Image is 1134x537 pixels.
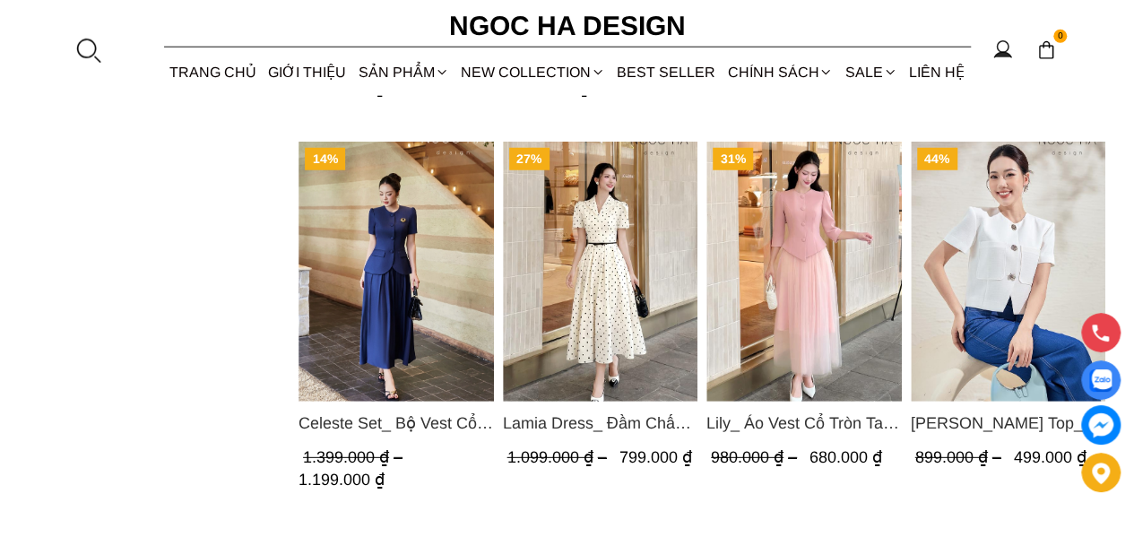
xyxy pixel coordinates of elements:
[299,411,494,436] a: Link to Celeste Set_ Bộ Vest Cổ Tròn Chân Váy Nhún Xòe Màu Xanh Bò BJ142
[914,448,1005,466] span: 899.000 ₫
[839,48,903,96] a: SALE
[502,142,697,402] a: Product image - Lamia Dress_ Đầm Chấm Bi Cổ Vest Màu Kem D1003
[722,48,839,96] div: Chính sách
[1053,30,1068,44] span: 0
[903,48,970,96] a: LIÊN HỆ
[611,48,722,96] a: BEST SELLER
[1081,360,1121,400] a: Display image
[433,4,702,48] a: Ngoc Ha Design
[263,48,352,96] a: GIỚI THIỆU
[910,411,1105,436] a: Link to Laura Top_ Áo Vest Cổ Tròn Dáng Suông Lửng A1079
[1036,40,1056,60] img: img-CART-ICON-ksit0nf1
[454,48,610,96] a: NEW COLLECTION
[299,142,494,402] a: Product image - Celeste Set_ Bộ Vest Cổ Tròn Chân Váy Nhún Xòe Màu Xanh Bò BJ142
[1081,405,1121,445] a: messenger
[910,142,1105,402] img: Laura Top_ Áo Vest Cổ Tròn Dáng Suông Lửng A1079
[619,448,691,466] span: 799.000 ₫
[299,471,385,489] span: 1.199.000 ₫
[502,411,697,436] span: Lamia Dress_ Đầm Chấm Bi Cổ Vest Màu Kem D1003
[809,448,882,466] span: 680.000 ₫
[711,448,801,466] span: 980.000 ₫
[299,411,494,436] span: Celeste Set_ Bộ Vest Cổ Tròn Chân Váy Nhún Xòe Màu Xanh Bò BJ142
[1089,369,1112,392] img: Display image
[910,142,1105,402] a: Product image - Laura Top_ Áo Vest Cổ Tròn Dáng Suông Lửng A1079
[502,411,697,436] a: Link to Lamia Dress_ Đầm Chấm Bi Cổ Vest Màu Kem D1003
[706,142,902,402] a: Product image - Lily_ Áo Vest Cổ Tròn Tay Lừng Mix Chân Váy Lưới Màu Hồng A1082+CV140
[299,142,494,402] img: Celeste Set_ Bộ Vest Cổ Tròn Chân Váy Nhún Xòe Màu Xanh Bò BJ142
[1013,448,1086,466] span: 499.000 ₫
[303,448,407,466] span: 1.399.000 ₫
[706,142,902,402] img: Lily_ Áo Vest Cổ Tròn Tay Lừng Mix Chân Váy Lưới Màu Hồng A1082+CV140
[706,411,902,436] span: Lily_ Áo Vest Cổ Tròn Tay Lừng Mix Chân Váy Lưới Màu Hồng A1082+CV140
[910,411,1105,436] span: [PERSON_NAME] Top_ Áo Vest Cổ Tròn Dáng Suông Lửng A1079
[506,448,610,466] span: 1.099.000 ₫
[502,142,697,402] img: Lamia Dress_ Đầm Chấm Bi Cổ Vest Màu Kem D1003
[706,411,902,436] a: Link to Lily_ Áo Vest Cổ Tròn Tay Lừng Mix Chân Váy Lưới Màu Hồng A1082+CV140
[164,48,263,96] a: TRANG CHỦ
[352,48,454,96] div: SẢN PHẨM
